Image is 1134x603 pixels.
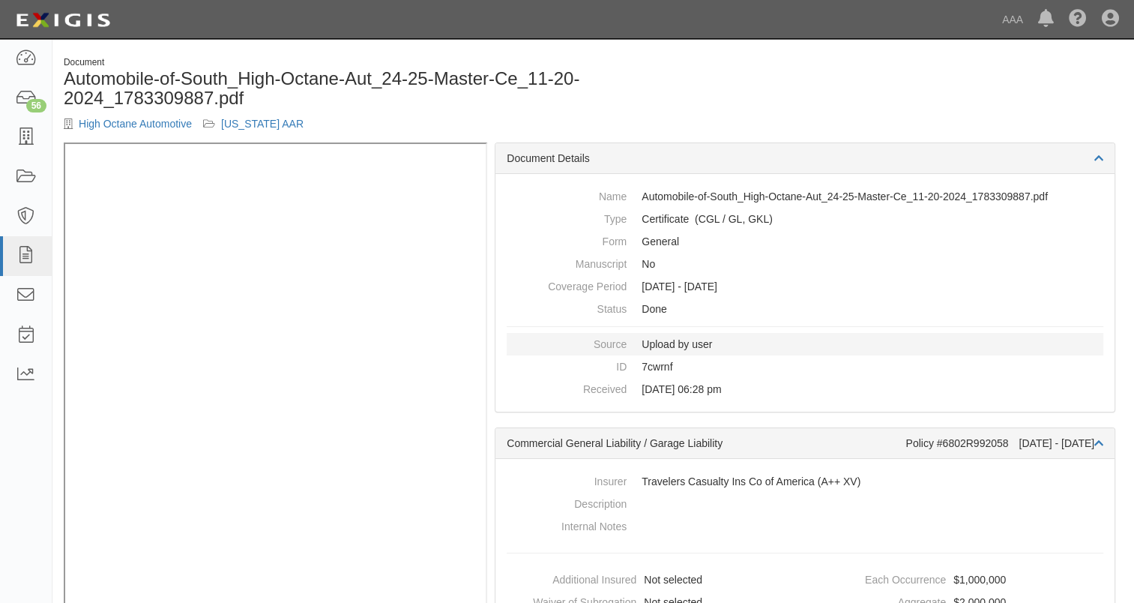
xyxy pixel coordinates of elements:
dd: Done [507,298,1103,320]
dt: Coverage Period [507,275,627,294]
dt: Insurer [507,470,627,489]
dd: Commercial General Liability / Garage Liability Garage Keepers Liability [507,208,1103,230]
dt: Name [507,185,627,204]
a: High Octane Automotive [79,118,192,130]
dt: Form [507,230,627,249]
dt: Received [507,378,627,397]
dt: Manuscript [507,253,627,271]
div: Document Details [495,143,1115,174]
dd: 7cwrnf [507,355,1103,378]
div: 56 [26,99,46,112]
dd: Travelers Casualty Ins Co of America (A++ XV) [507,470,1103,493]
dt: Each Occurrence [811,568,946,587]
div: Commercial General Liability / Garage Liability [507,436,905,451]
dd: Upload by user [507,333,1103,355]
a: [US_STATE] AAR [221,118,304,130]
img: logo-5460c22ac91f19d4615b14bd174203de0afe785f0fc80cf4dbbc73dc1793850b.png [11,7,115,34]
dd: No [507,253,1103,275]
i: Help Center - Complianz [1069,10,1087,28]
a: AAA [995,4,1031,34]
dd: Automobile-of-South_High-Octane-Aut_24-25-Master-Ce_11-20-2024_1783309887.pdf [507,185,1103,208]
dt: Description [507,493,627,511]
dd: General [507,230,1103,253]
h1: Automobile-of-South_High-Octane-Aut_24-25-Master-Ce_11-20-2024_1783309887.pdf [64,69,582,109]
dt: ID [507,355,627,374]
div: Document [64,56,582,69]
div: Policy #6802R992058 [DATE] - [DATE] [905,436,1103,451]
dd: Not selected [501,568,799,591]
dt: Status [507,298,627,316]
dt: Source [507,333,627,352]
dt: Internal Notes [507,515,627,534]
dt: Additional Insured [501,568,636,587]
dd: [DATE] 06:28 pm [507,378,1103,400]
dt: Type [507,208,627,226]
dd: [DATE] - [DATE] [507,275,1103,298]
dd: $1,000,000 [811,568,1109,591]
